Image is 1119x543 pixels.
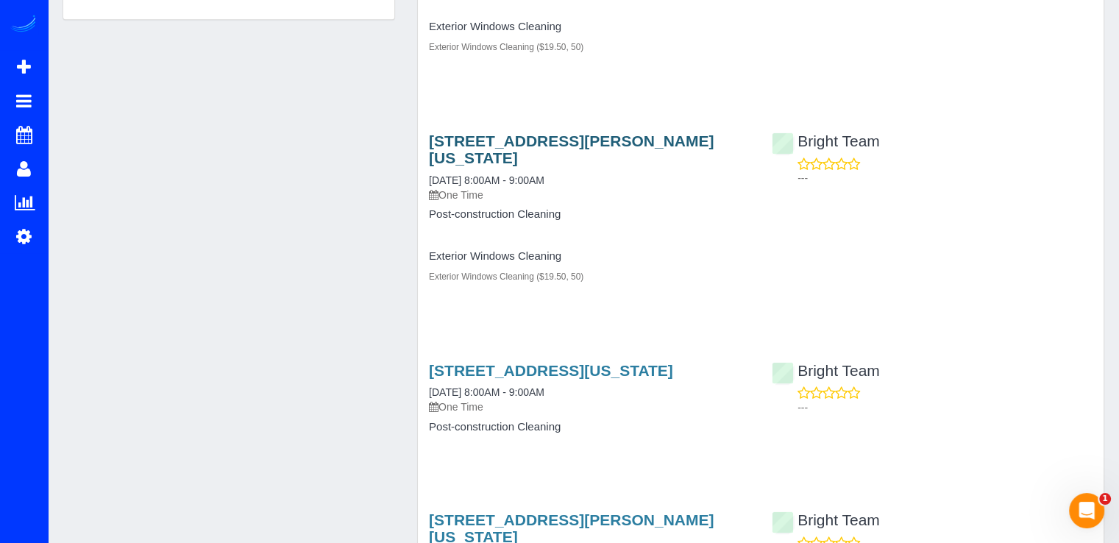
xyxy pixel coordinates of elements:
a: Bright Team [772,362,880,379]
small: Exterior Windows Cleaning ($19.50, 50) [429,271,583,282]
iframe: Intercom live chat [1069,493,1104,528]
a: Bright Team [772,132,880,149]
img: Automaid Logo [9,15,38,35]
h4: Exterior Windows Cleaning [429,250,750,263]
a: [DATE] 8:00AM - 9:00AM [429,386,544,398]
span: 1 [1099,493,1111,505]
p: One Time [429,188,750,202]
a: [STREET_ADDRESS][PERSON_NAME][US_STATE] [429,132,714,166]
a: [DATE] 8:00AM - 9:00AM [429,174,544,186]
h4: Post-construction Cleaning [429,208,750,221]
a: [STREET_ADDRESS][US_STATE] [429,362,673,379]
h4: Exterior Windows Cleaning [429,21,750,33]
small: Exterior Windows Cleaning ($19.50, 50) [429,42,583,52]
a: Bright Team [772,511,880,528]
p: One Time [429,400,750,414]
p: --- [797,171,1093,185]
p: --- [797,400,1093,415]
h4: Post-construction Cleaning [429,421,750,433]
